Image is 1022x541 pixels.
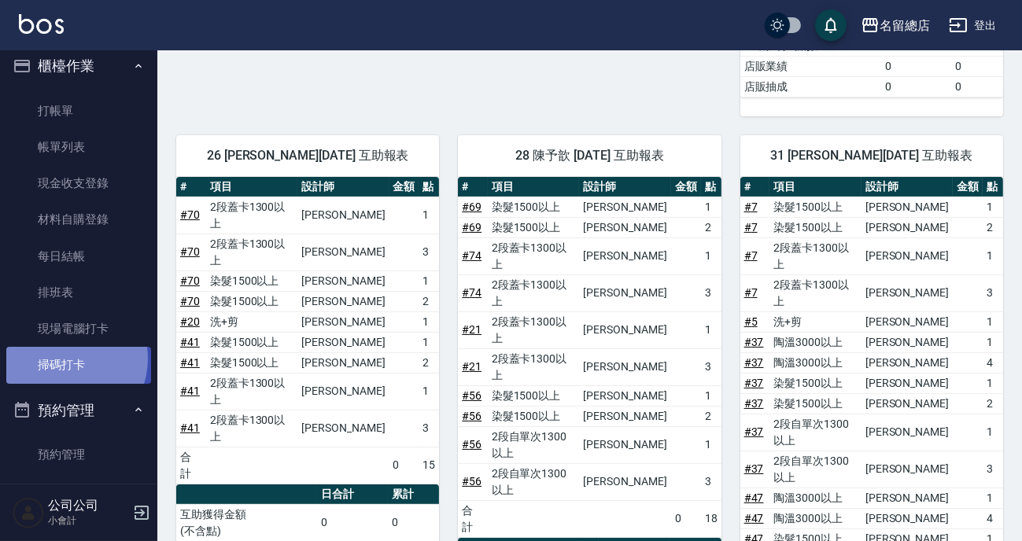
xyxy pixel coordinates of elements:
[862,332,953,352] td: [PERSON_NAME]
[862,177,953,197] th: 設計師
[419,234,439,270] td: 3
[862,508,953,528] td: [PERSON_NAME]
[769,373,862,393] td: 染髮1500以上
[862,352,953,373] td: [PERSON_NAME]
[6,311,151,347] a: 現場電腦打卡
[419,311,439,332] td: 1
[983,508,1003,528] td: 4
[488,406,580,426] td: 染髮1500以上
[488,348,580,385] td: 2段蓋卡1300以上
[6,238,151,274] a: 每日結帳
[206,177,297,197] th: 項目
[488,274,580,311] td: 2段蓋卡1300以上
[176,177,439,484] table: a dense table
[769,332,862,352] td: 陶溫3000以上
[769,488,862,508] td: 陶溫3000以上
[744,356,764,369] a: #37
[862,488,953,508] td: [PERSON_NAME]
[488,217,580,237] td: 染髮1500以上
[488,177,580,197] th: 項目
[297,373,389,410] td: [PERSON_NAME]
[880,16,930,35] div: 名留總店
[671,500,701,537] td: 0
[419,332,439,352] td: 1
[297,352,389,373] td: [PERSON_NAME]
[297,311,389,332] td: [PERSON_NAME]
[389,177,419,197] th: 金額
[744,512,764,524] a: #47
[462,475,481,488] a: #56
[701,274,721,311] td: 3
[769,414,862,451] td: 2段自單次1300以上
[176,447,206,484] td: 合計
[458,500,487,537] td: 合計
[180,245,200,258] a: #70
[744,315,758,328] a: #5
[458,177,487,197] th: #
[769,217,862,237] td: 染髮1500以上
[206,332,297,352] td: 染髮1500以上
[983,451,1003,488] td: 3
[388,504,440,541] td: 0
[862,373,953,393] td: [PERSON_NAME]
[815,9,847,41] button: save
[488,237,580,274] td: 2段蓋卡1300以上
[579,426,670,463] td: [PERSON_NAME]
[943,11,1003,40] button: 登出
[701,237,721,274] td: 1
[317,504,388,541] td: 0
[701,348,721,385] td: 3
[983,177,1003,197] th: 點
[953,177,983,197] th: 金額
[701,311,721,348] td: 1
[983,414,1003,451] td: 1
[579,197,670,217] td: [PERSON_NAME]
[881,56,952,76] td: 0
[419,197,439,234] td: 1
[462,389,481,402] a: #56
[701,500,721,537] td: 18
[983,311,1003,332] td: 1
[579,385,670,406] td: [PERSON_NAME]
[206,311,297,332] td: 洗+剪
[195,148,420,164] span: 26 [PERSON_NAME][DATE] 互助報表
[206,410,297,447] td: 2段蓋卡1300以上
[6,274,151,311] a: 排班表
[740,56,881,76] td: 店販業績
[206,234,297,270] td: 2段蓋卡1300以上
[389,447,419,484] td: 0
[862,237,953,274] td: [PERSON_NAME]
[862,217,953,237] td: [PERSON_NAME]
[206,373,297,410] td: 2段蓋卡1300以上
[769,237,862,274] td: 2段蓋卡1300以上
[769,197,862,217] td: 染髮1500以上
[744,249,758,262] a: #7
[769,451,862,488] td: 2段自單次1300以上
[983,237,1003,274] td: 1
[6,129,151,165] a: 帳單列表
[769,352,862,373] td: 陶溫3000以上
[983,393,1003,414] td: 2
[744,377,764,389] a: #37
[297,270,389,291] td: [PERSON_NAME]
[769,393,862,414] td: 染髮1500以上
[854,9,936,42] button: 名留總店
[488,197,580,217] td: 染髮1500以上
[6,201,151,237] a: 材料自購登錄
[180,274,200,287] a: #70
[983,217,1003,237] td: 2
[6,165,151,201] a: 現金收支登錄
[176,504,317,541] td: 互助獲得金額 (不含點)
[206,270,297,291] td: 染髮1500以上
[419,291,439,311] td: 2
[180,385,200,397] a: #41
[862,451,953,488] td: [PERSON_NAME]
[297,291,389,311] td: [PERSON_NAME]
[488,463,580,500] td: 2段自單次1300以上
[701,177,721,197] th: 點
[744,397,764,410] a: #37
[419,373,439,410] td: 1
[297,332,389,352] td: [PERSON_NAME]
[317,484,388,505] th: 日合計
[13,497,44,528] img: Person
